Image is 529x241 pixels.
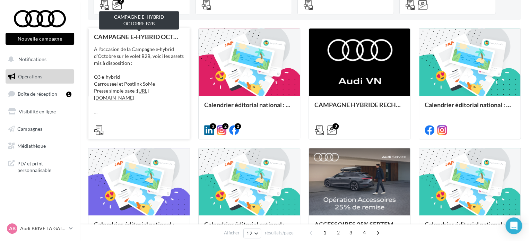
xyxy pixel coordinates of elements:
span: Opérations [18,74,42,79]
span: 4 [359,227,370,238]
div: 1 [66,92,71,97]
a: Médiathèque [4,139,76,153]
div: A l'occasion de la Campagne e-hybrid d'Octobre sur le volet B2B, voici les assets mis à dispositi... [94,46,184,115]
a: PLV et print personnalisable [4,156,76,177]
span: Visibilité en ligne [19,109,56,114]
div: CAMPAGNE HYBRIDE RECHARGEABLE [314,101,405,115]
span: 2 [333,227,344,238]
div: Calendrier éditorial national : du 02.09 au 09.09 [425,221,515,235]
span: Campagnes [17,126,42,131]
a: AB Audi BRIVE LA GAILLARDE [6,222,74,235]
span: 3 [345,227,356,238]
div: CAMPAGNE E-HYBRID OCTOBRE B2B [94,33,184,40]
div: 2 [222,123,228,129]
div: 2 [235,123,241,129]
div: Calendrier éditorial national : du 02.09 au 15.09 [204,221,294,235]
button: 12 [243,229,261,238]
a: Opérations [4,69,76,84]
div: Calendrier éditorial national : semaine du 22.09 au 28.09 [204,101,294,115]
div: Calendrier éditorial national : semaine du 08.09 au 14.09 [94,221,184,235]
button: Notifications [4,52,73,67]
span: PLV et print personnalisable [17,159,71,174]
span: 1 [319,227,330,238]
a: Visibilité en ligne [4,104,76,119]
div: CAMPAGNE E-HYBRID OCTOBRE B2B [99,11,179,29]
span: Médiathèque [17,143,46,149]
p: Audi BRIVE LA GAILLARDE [20,225,66,232]
div: Calendrier éditorial national : semaine du 15.09 au 21.09 [425,101,515,115]
div: 3 [332,123,339,129]
div: 3 [210,123,216,129]
a: Boîte de réception1 [4,86,76,101]
div: Open Intercom Messenger [505,217,522,234]
span: 12 [246,231,252,236]
button: Nouvelle campagne [6,33,74,45]
span: résultats/page [265,230,294,236]
div: ACCESSOIRES 25% SEPTEMBRE - AUDI SERVICE [314,221,405,235]
span: Boîte de réception [18,91,57,97]
a: Campagnes [4,122,76,136]
span: Notifications [18,56,46,62]
span: AB [9,225,16,232]
span: Afficher [224,230,240,236]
